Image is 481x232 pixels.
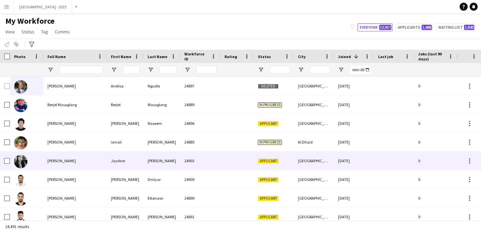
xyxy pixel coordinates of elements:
span: Last Name [148,54,167,59]
div: [DATE] [334,152,374,170]
span: [PERSON_NAME] [47,158,76,163]
span: Applicant [258,159,279,164]
button: Waiting list1,840 [436,23,476,31]
div: [GEOGRAPHIC_DATA] [294,208,334,226]
div: [GEOGRAPHIC_DATA] [294,152,334,170]
input: Row Selection is disabled for this row (unchecked) [4,83,10,89]
button: Open Filter Menu [148,67,154,73]
div: 24889 [180,95,220,114]
span: 1,840 [464,25,474,30]
div: [PERSON_NAME] [107,170,144,189]
div: 24903 [180,152,220,170]
div: 0 [414,152,458,170]
div: Naseem [144,114,180,133]
span: Applicant [258,196,279,201]
div: 0 [414,189,458,207]
span: Workforce ID [184,51,208,61]
span: [PERSON_NAME] [47,83,76,88]
div: 24891 [180,208,220,226]
div: Dmiyar [144,170,180,189]
span: [PERSON_NAME] [47,140,76,145]
button: Open Filter Menu [258,67,264,73]
input: Joined Filter Input [350,66,370,74]
span: View [5,29,15,35]
div: [PERSON_NAME] [144,152,180,170]
span: 1,488 [422,25,432,30]
span: [PERSON_NAME] [47,177,76,182]
div: 24890 [180,189,220,207]
span: Tag [41,29,48,35]
div: [PERSON_NAME] [107,114,144,133]
div: Berjel [107,95,144,114]
div: [DATE] [334,189,374,207]
span: In progress [258,102,282,107]
img: Mahmoud Elkenawi [14,192,27,206]
span: [PERSON_NAME] [47,121,76,126]
div: [DATE] [334,170,374,189]
span: City [298,54,306,59]
div: [GEOGRAPHIC_DATA] [294,77,334,95]
div: Anelisa [107,77,144,95]
div: [DATE] [334,114,374,133]
span: Applicant [258,177,279,182]
span: Berjel Masaglang [47,102,77,107]
span: Last job [378,54,393,59]
div: 0 [414,95,458,114]
span: Rating [224,54,237,59]
div: Al Dhaid [294,133,334,151]
div: 0 [414,133,458,151]
input: City Filter Input [310,66,330,74]
div: [PERSON_NAME] [144,133,180,151]
button: Open Filter Menu [184,67,190,73]
div: [GEOGRAPHIC_DATA] [294,189,334,207]
img: Mohammed Farhan [14,211,27,224]
div: 24885 [180,133,220,151]
button: Open Filter Menu [47,67,53,73]
a: Status [19,27,37,36]
div: 24900 [180,170,220,189]
a: Tag [38,27,51,36]
div: 24896 [180,114,220,133]
span: Applicant [258,121,279,126]
img: ismail rafiqul [14,136,27,150]
span: Jobs (last 90 days) [418,51,446,61]
img: Esmat Naseem [14,118,27,131]
span: Comms [55,29,70,35]
div: 0 [414,77,458,95]
span: 12,957 [379,25,391,30]
div: Jaydine [107,152,144,170]
button: Open Filter Menu [298,67,304,73]
span: In progress [258,140,282,145]
div: [GEOGRAPHIC_DATA], alain [294,114,334,133]
span: [PERSON_NAME] [47,214,76,219]
span: My Workforce [5,16,54,26]
div: [DATE] [334,133,374,151]
img: Jaydine Warnick [14,155,27,168]
app-action-btn: Advanced filters [28,40,36,48]
div: 0 [414,208,458,226]
img: Anelisa Ngudle [14,80,27,93]
div: 0 [414,114,458,133]
a: Comms [52,27,72,36]
span: Deleted [258,84,279,89]
input: Workforce ID Filter Input [196,66,216,74]
span: Full Name [47,54,66,59]
button: Open Filter Menu [111,67,117,73]
input: First Name Filter Input [123,66,140,74]
div: Masaglang [144,95,180,114]
a: View [3,27,17,36]
img: Berjel Masaglang [14,99,27,112]
div: [DATE] [334,95,374,114]
input: Status Filter Input [270,66,290,74]
div: [PERSON_NAME] [144,208,180,226]
div: [DATE] [334,208,374,226]
span: Photo [14,54,25,59]
div: [PERSON_NAME] [107,189,144,207]
div: [DATE] [334,77,374,95]
div: [GEOGRAPHIC_DATA] [294,170,334,189]
span: Joined [338,54,351,59]
div: Elkenawi [144,189,180,207]
span: First Name [111,54,131,59]
button: [GEOGRAPHIC_DATA] - 2025 [14,0,72,13]
span: [PERSON_NAME] [47,196,76,201]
